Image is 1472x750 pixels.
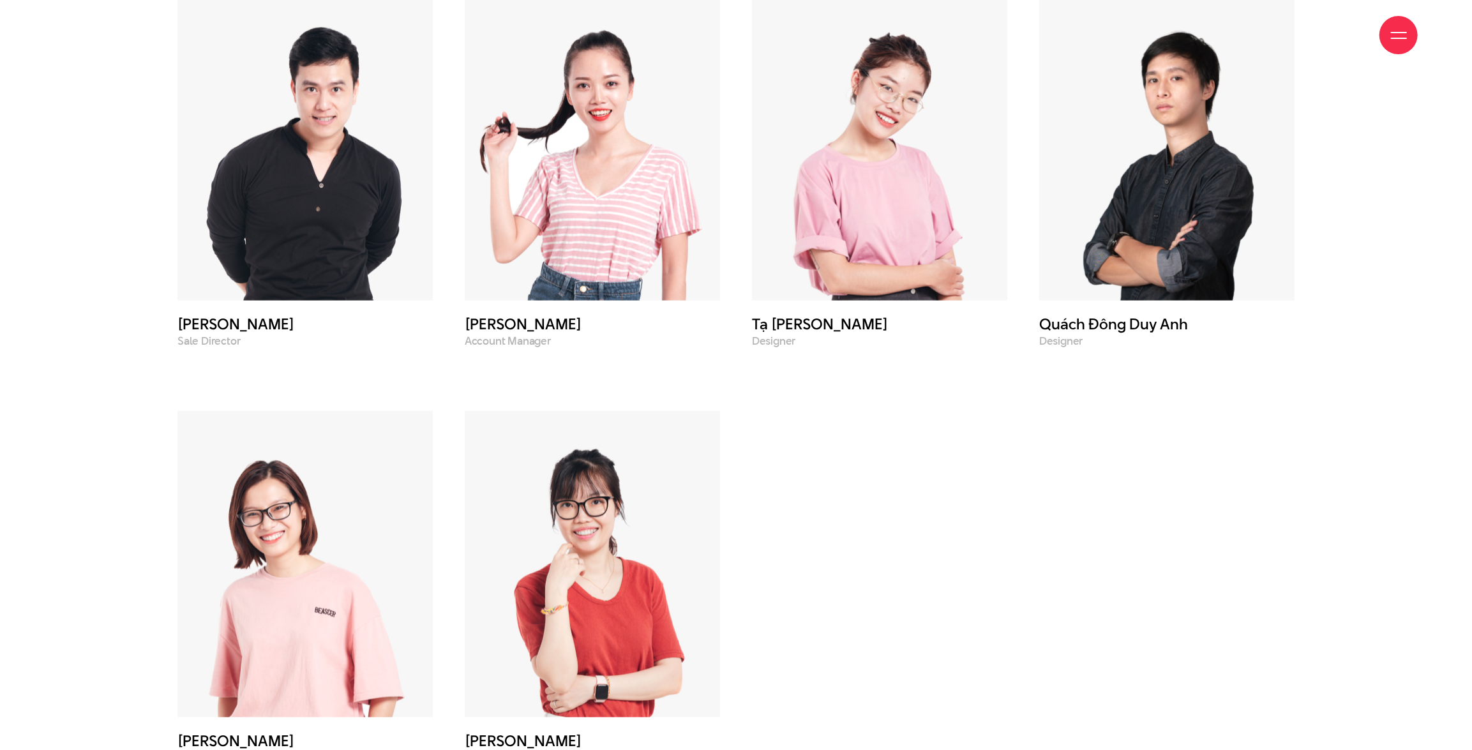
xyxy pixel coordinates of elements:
[177,335,433,347] p: Sale Director
[1039,317,1295,332] h3: Quách Đông Duy Anh
[752,335,1007,347] p: Designer
[465,733,720,749] h3: [PERSON_NAME]
[465,411,720,717] img: Nguyễn Như Trang
[177,733,433,749] h3: [PERSON_NAME]
[177,411,433,717] img: Nguyễn Thị Hà Trang
[177,317,433,332] h3: [PERSON_NAME]
[465,317,720,332] h3: [PERSON_NAME]
[1039,335,1295,347] p: Designer
[752,317,1007,332] h3: Tạ [PERSON_NAME]
[465,335,720,347] p: Account Manager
